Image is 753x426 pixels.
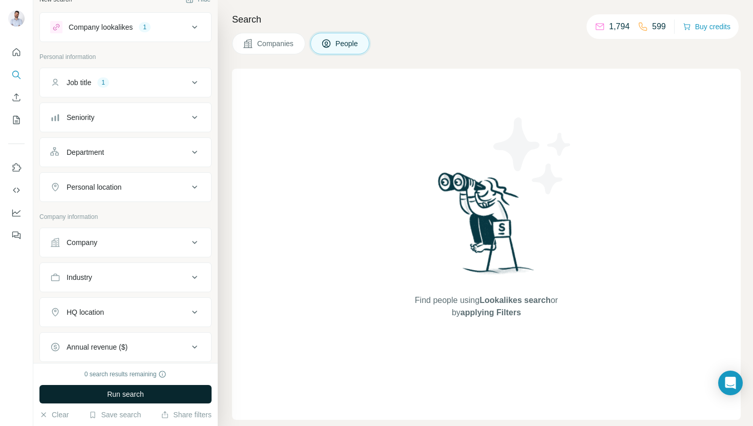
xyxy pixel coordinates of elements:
button: Job title1 [40,70,211,95]
button: Enrich CSV [8,88,25,107]
div: 1 [139,23,151,32]
p: 1,794 [609,21,630,33]
div: HQ location [67,307,104,317]
button: Use Surfe API [8,181,25,199]
p: 599 [652,21,666,33]
button: Save search [89,410,141,420]
button: Clear [39,410,69,420]
button: Personal location [40,175,211,199]
div: Annual revenue ($) [67,342,128,352]
button: Company [40,230,211,255]
span: People [336,38,359,49]
button: My lists [8,111,25,129]
img: Avatar [8,10,25,27]
span: Companies [257,38,295,49]
div: Department [67,147,104,157]
span: Run search [107,389,144,399]
div: Personal location [67,182,121,192]
div: Open Intercom Messenger [718,371,743,395]
div: Industry [67,272,92,282]
button: Quick start [8,43,25,62]
span: Lookalikes search [479,296,551,305]
p: Company information [39,212,212,221]
button: Buy credits [683,19,730,34]
div: Company lookalikes [69,22,133,32]
span: Find people using or by [404,294,568,319]
div: 1 [97,78,109,87]
button: Feedback [8,226,25,245]
button: HQ location [40,300,211,324]
button: Annual revenue ($) [40,335,211,359]
div: Job title [67,77,91,88]
button: Run search [39,385,212,403]
div: Company [67,237,97,248]
button: Use Surfe on LinkedIn [8,158,25,177]
img: Surfe Illustration - Woman searching with binoculars [433,170,540,284]
div: 0 search results remaining [85,370,167,379]
button: Company lookalikes1 [40,15,211,39]
h4: Search [232,12,741,27]
button: Department [40,140,211,165]
button: Industry [40,265,211,290]
button: Dashboard [8,204,25,222]
span: applying Filters [461,308,521,317]
button: Search [8,66,25,84]
button: Seniority [40,105,211,130]
p: Personal information [39,52,212,62]
img: Surfe Illustration - Stars [487,110,579,202]
div: Seniority [67,112,94,123]
button: Share filters [161,410,212,420]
